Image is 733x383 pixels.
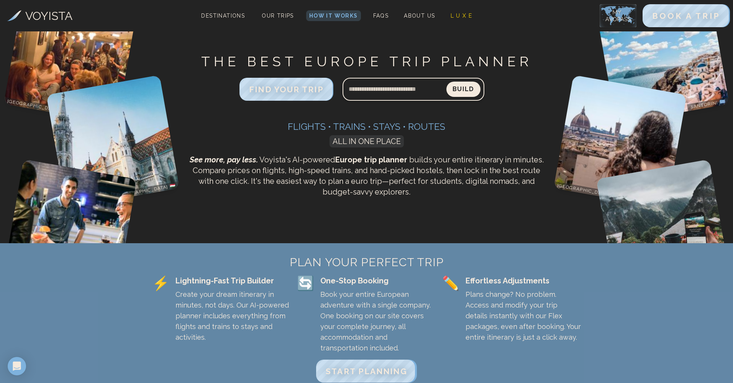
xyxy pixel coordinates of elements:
[448,10,476,21] a: L U X E
[466,289,581,343] p: Plans change? No problem. Access and modify your trip details instantly with our Flex packages, e...
[4,159,137,293] img: Nice
[404,13,435,19] span: About Us
[643,4,730,27] button: BOOK A TRIP
[316,368,417,376] a: START PLANNING
[320,289,436,354] p: Book your entire European adventure with a single company. One booking on our site covers your co...
[343,80,446,98] input: Search query
[259,10,297,21] a: Our Trips
[373,13,389,19] span: FAQs
[175,275,291,286] div: Lightning-Fast Trip Builder
[466,275,581,286] div: Effortless Adjustments
[239,78,333,101] button: FIND YOUR TRIP
[554,75,687,208] img: Florence
[442,275,459,291] span: ✏️
[262,13,294,19] span: Our Trips
[152,255,581,269] h2: PLAN YOUR PERFECT TRIP
[186,154,547,197] p: Voyista's AI-powered builds your entire itinerary in minutes. Compare prices on flights, high-spe...
[239,87,333,94] a: FIND YOUR TRIP
[451,13,472,19] span: L U X E
[316,360,417,383] button: START PLANNING
[306,10,361,21] a: How It Works
[652,11,720,21] span: BOOK A TRIP
[643,13,730,20] a: BOOK A TRIP
[335,155,407,164] strong: Europe trip planner
[249,85,323,94] span: FIND YOUR TRIP
[7,10,21,21] img: Voyista Logo
[186,121,547,133] h3: Flights • Trains • Stays • Routes
[370,10,392,21] a: FAQs
[198,10,248,32] span: Destinations
[46,75,180,208] img: Budapest
[401,10,438,21] a: About Us
[330,135,404,147] span: ALL IN ONE PLACE
[152,275,169,291] span: ⚡
[600,4,636,27] img: My Account
[326,367,407,376] span: START PLANNING
[186,53,547,70] h1: THE BEST EUROPE TRIP PLANNER
[446,82,480,97] button: Build
[25,7,72,25] h3: VOYISTA
[297,275,314,291] span: 🔄
[596,159,730,293] img: Gimmelwald
[7,7,72,25] a: VOYISTA
[8,357,26,375] div: Open Intercom Messenger
[309,13,358,19] span: How It Works
[190,155,258,164] span: See more, pay less.
[320,275,436,286] div: One-Stop Booking
[175,289,291,343] p: Create your dream itinerary in minutes, not days. Our AI-powered planner includes everything from...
